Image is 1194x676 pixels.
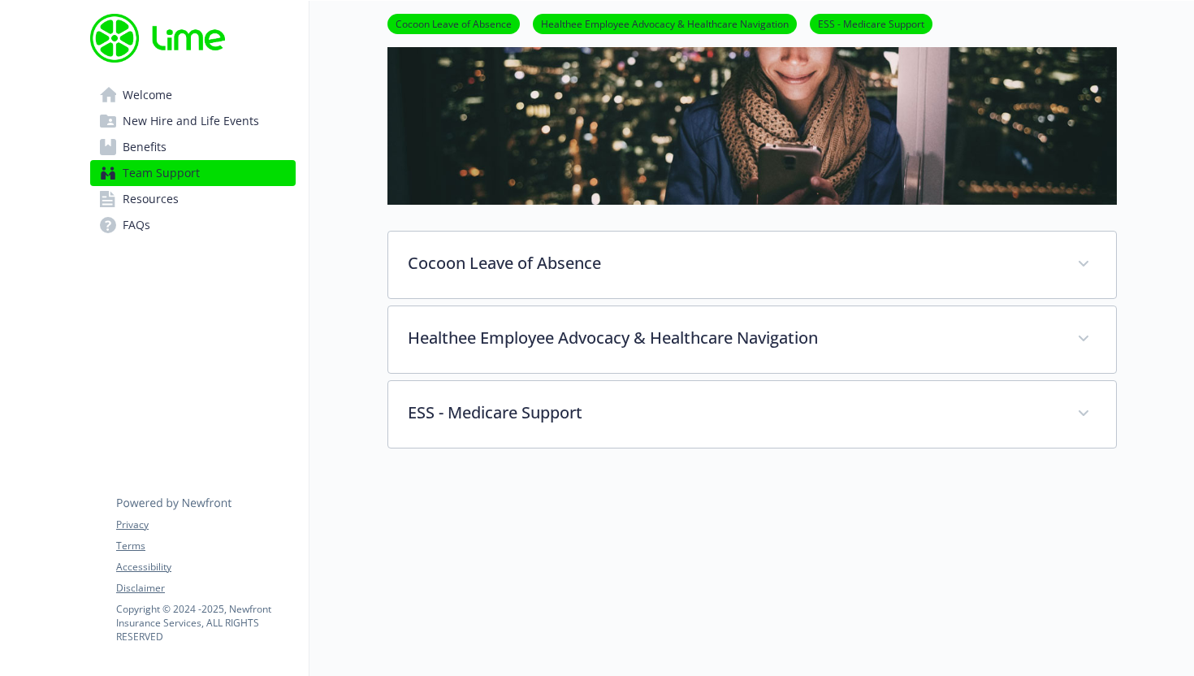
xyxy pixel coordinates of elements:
a: Benefits [90,134,296,160]
a: Privacy [116,518,295,532]
span: New Hire and Life Events [123,108,259,134]
a: Welcome [90,82,296,108]
p: Cocoon Leave of Absence [408,251,1058,275]
span: Resources [123,186,179,212]
a: FAQs [90,212,296,238]
p: Copyright © 2024 - 2025 , Newfront Insurance Services, ALL RIGHTS RESERVED [116,602,295,643]
a: Disclaimer [116,581,295,596]
p: Healthee Employee Advocacy & Healthcare Navigation [408,326,1058,350]
div: Cocoon Leave of Absence [388,232,1116,298]
div: Healthee Employee Advocacy & Healthcare Navigation [388,306,1116,373]
a: Cocoon Leave of Absence [387,15,520,31]
span: Welcome [123,82,172,108]
span: Team Support [123,160,200,186]
span: Benefits [123,134,167,160]
a: New Hire and Life Events [90,108,296,134]
a: Terms [116,539,295,553]
p: ESS - Medicare Support [408,401,1058,425]
span: FAQs [123,212,150,238]
a: ESS - Medicare Support [810,15,932,31]
a: Team Support [90,160,296,186]
a: Resources [90,186,296,212]
a: Healthee Employee Advocacy & Healthcare Navigation [533,15,797,31]
div: ESS - Medicare Support [388,381,1116,448]
a: Accessibility [116,560,295,574]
